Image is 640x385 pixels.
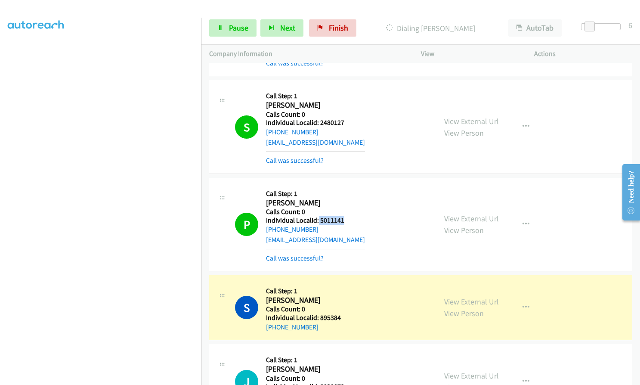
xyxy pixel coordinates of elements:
[266,305,356,314] h5: Calls Count: 0
[266,216,365,225] h5: Individual Localid: 5011141
[266,92,365,100] h5: Call Step: 1
[421,49,519,59] p: View
[266,208,365,216] h5: Calls Count: 0
[266,287,356,295] h5: Call Step: 1
[260,19,303,37] button: Next
[329,23,348,33] span: Finish
[266,374,365,383] h5: Calls Count: 0
[266,198,356,208] h2: [PERSON_NAME]
[534,49,632,59] p: Actions
[368,22,493,34] p: Dialing [PERSON_NAME]
[266,295,356,305] h2: [PERSON_NAME]
[309,19,356,37] a: Finish
[229,23,248,33] span: Pause
[235,296,258,319] h1: S
[280,23,295,33] span: Next
[266,356,365,364] h5: Call Step: 1
[266,110,365,119] h5: Calls Count: 0
[266,254,324,262] a: Call was successful?
[266,59,324,67] a: Call was successful?
[444,214,499,224] a: View External Url
[444,308,484,318] a: View Person
[266,364,356,374] h2: [PERSON_NAME]
[266,314,356,322] h5: Individual Localid: 895384
[508,19,562,37] button: AutoTab
[628,19,632,31] div: 6
[444,225,484,235] a: View Person
[266,236,365,244] a: [EMAIL_ADDRESS][DOMAIN_NAME]
[266,156,324,165] a: Call was successful?
[444,128,484,138] a: View Person
[209,49,405,59] p: Company Information
[266,100,356,110] h2: [PERSON_NAME]
[209,19,257,37] a: Pause
[444,297,499,307] a: View External Url
[444,116,499,126] a: View External Url
[266,323,318,331] a: [PHONE_NUMBER]
[266,189,365,198] h5: Call Step: 1
[615,158,640,227] iframe: Resource Center
[235,115,258,139] h1: S
[266,225,318,233] a: [PHONE_NUMBER]
[266,138,365,146] a: [EMAIL_ADDRESS][DOMAIN_NAME]
[444,371,499,381] a: View External Url
[235,213,258,236] h1: P
[266,118,365,127] h5: Individual Localid: 2480127
[266,128,318,136] a: [PHONE_NUMBER]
